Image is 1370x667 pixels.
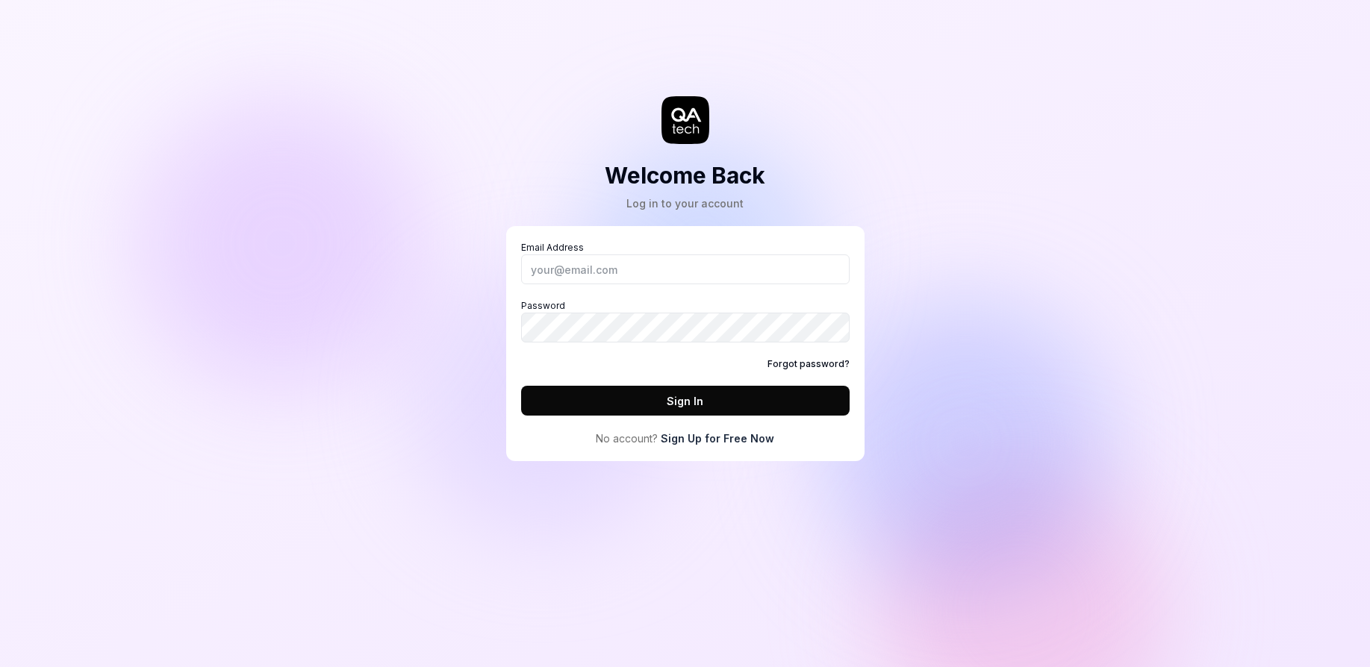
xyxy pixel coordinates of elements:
label: Email Address [521,241,850,284]
label: Password [521,299,850,342]
a: Sign Up for Free Now [661,430,774,446]
button: Sign In [521,386,850,416]
input: Email Address [521,254,850,284]
h2: Welcome Back [605,159,765,192]
div: Log in to your account [605,195,765,211]
a: Forgot password? [767,357,850,371]
span: No account? [596,430,658,446]
input: Password [521,313,850,342]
